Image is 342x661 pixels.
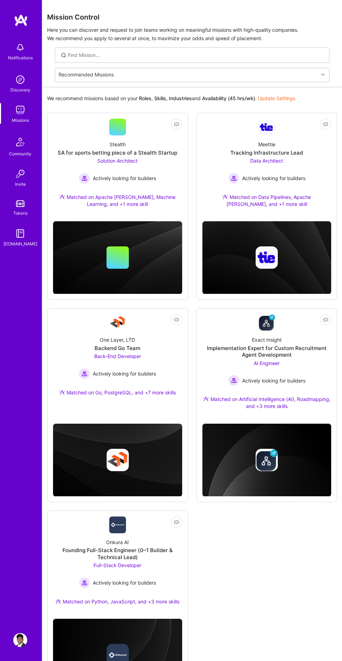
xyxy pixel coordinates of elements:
div: Exact Insight [252,336,282,343]
div: Discovery [10,87,30,94]
span: Actively looking for builders [242,175,305,182]
img: Company Logo [258,314,275,331]
p: Here you can discover and request to join teams working on meaningful missions with high-quality ... [47,26,337,43]
i: icon EyeClosed [323,121,328,127]
div: Tracking Infrastructure Lead [230,149,303,156]
img: Actively looking for builders [79,368,90,379]
img: User Avatar [13,633,27,647]
div: Tokens [13,210,28,217]
div: SA for sports betting piece of a Stealth Startup [58,149,177,156]
b: Roles [139,95,151,101]
a: Update Settings [258,95,295,101]
b: Skills [154,95,166,101]
i: icon EyeClosed [174,317,179,322]
i: icon SearchGrey [60,52,67,59]
img: Ateam Purple Icon [59,194,65,200]
a: Company LogoOne Layer, LTDBackend Go TeamBack-End Developer Actively looking for buildersActively... [53,314,182,404]
img: teamwork [13,103,27,117]
div: Community [9,150,31,157]
div: Invite [15,181,26,188]
img: tokens [16,200,24,207]
div: Matched on Apache [PERSON_NAME], Machine Learning, and +1 more skill [53,194,182,207]
a: Company LogoExact InsightImplementation Expert for Custom Recruitment Agent DevelopmentAI Enginee... [202,314,332,418]
img: Company logo [255,246,278,269]
img: Company logo [106,449,129,471]
img: discovery [13,73,27,87]
img: cover [202,221,332,294]
h3: Mission Control [47,13,337,22]
img: Company logo [255,449,278,471]
img: Company Logo [258,120,275,135]
img: cover [53,424,182,497]
img: Actively looking for builders [228,375,239,386]
span: Actively looking for builders [93,175,156,182]
img: Company Logo [109,314,126,331]
img: bell [13,40,27,54]
img: Actively looking for builders [79,173,90,184]
div: Notifications [8,54,33,61]
div: Missions [12,117,29,124]
img: guide book [13,226,27,240]
img: Ateam Purple Icon [55,599,61,604]
img: Community [12,134,29,150]
span: Actively looking for builders [93,370,156,377]
span: Full-Stack Developer [94,562,141,568]
div: Recommended Missions [59,72,114,79]
b: Availability (45 hrs/wk) [202,95,255,101]
img: Invite [13,167,27,181]
div: Matched on Go, PostgreSQL, and +7 more skills [59,389,176,396]
div: Matched on Data Pipelines, Apache [PERSON_NAME], and +1 more skill [202,194,332,207]
i: icon EyeClosed [174,121,179,127]
img: logo [14,14,28,27]
p: We recommend missions based on your , , and . [47,95,295,102]
span: Actively looking for builders [242,377,305,384]
a: User Avatar [12,633,29,647]
img: Ateam Purple Icon [203,396,209,402]
img: Company Logo [109,517,126,533]
span: Back-End Developer [94,353,141,359]
a: Company LogoMeettieTracking Infrastructure LeadData Architect Actively looking for buildersActive... [202,119,332,216]
div: [DOMAIN_NAME] [3,240,37,247]
div: Onkura AI [106,539,129,546]
div: Meettie [258,141,275,148]
div: One Layer, LTD [100,336,135,343]
div: Matched on Python, JavaScript, and +3 more skills [55,598,179,605]
i: icon EyeClosed [323,317,328,322]
img: Actively looking for builders [228,173,239,184]
input: Find Mission... [68,52,324,59]
img: cover [53,221,182,294]
img: Actively looking for builders [79,577,90,588]
a: Company LogoOnkura AIFounding Full-Stack Engineer (0–1 Builder & Technical Lead)Full-Stack Develo... [53,517,182,614]
span: AI Engineer [254,360,280,366]
img: Ateam Purple Icon [59,389,65,395]
span: Actively looking for builders [93,579,156,586]
b: Industries [169,95,192,101]
div: Founding Full-Stack Engineer (0–1 Builder & Technical Lead) [53,547,182,560]
img: cover [202,424,332,497]
span: Data Architect [250,158,283,164]
div: Stealth [110,141,126,148]
span: Solution Architect [97,158,137,164]
i: icon EyeClosed [174,519,179,525]
i: icon Chevron [321,73,325,76]
div: Implementation Expert for Custom Recruitment Agent Development [202,345,332,358]
a: StealthSA for sports betting piece of a Stealth StartupSolution Architect Actively looking for bu... [53,119,182,216]
img: Ateam Purple Icon [222,194,228,200]
div: Matched on Artificial Intelligence (AI), Roadmapping, and +3 more skills [202,396,332,409]
div: Backend Go Team [95,345,140,352]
